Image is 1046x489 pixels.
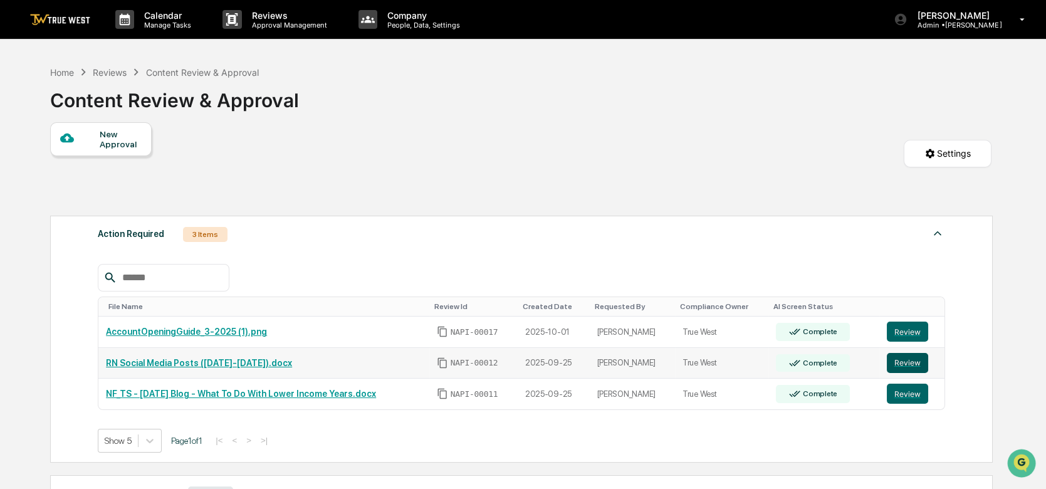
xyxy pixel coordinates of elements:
[595,302,670,311] div: Toggle SortBy
[13,159,23,169] div: 🖐️
[907,10,1002,21] p: [PERSON_NAME]
[887,384,928,404] button: Review
[213,99,228,114] button: Start new chat
[242,10,333,21] p: Reviews
[451,327,498,337] span: NAPI-00017
[518,317,590,348] td: 2025-10-01
[800,389,837,398] div: Complete
[134,10,197,21] p: Calendar
[93,67,127,78] div: Reviews
[88,211,152,221] a: Powered byPylon
[680,302,764,311] div: Toggle SortBy
[212,435,226,446] button: |<
[773,302,874,311] div: Toggle SortBy
[183,227,228,242] div: 3 Items
[228,435,241,446] button: <
[30,14,90,26] img: logo
[13,95,35,118] img: 1746055101610-c473b297-6a78-478c-a979-82029cc54cd1
[100,129,142,149] div: New Approval
[43,95,206,108] div: Start new chat
[13,26,228,46] p: How can we help?
[518,348,590,379] td: 2025-09-25
[86,152,160,175] a: 🗄️Attestations
[106,358,292,368] a: RN Social Media Posts ([DATE]-[DATE]).docx
[171,436,202,446] span: Page 1 of 1
[675,317,769,348] td: True West
[887,322,928,342] button: Review
[257,435,271,446] button: >|
[8,152,86,175] a: 🖐️Preclearance
[518,379,590,409] td: 2025-09-25
[377,10,466,21] p: Company
[243,435,255,446] button: >
[590,348,675,379] td: [PERSON_NAME]
[675,379,769,409] td: True West
[108,302,424,311] div: Toggle SortBy
[930,226,945,241] img: caret
[675,348,769,379] td: True West
[50,67,74,78] div: Home
[887,353,928,373] button: Review
[1006,448,1040,481] iframe: Open customer support
[125,212,152,221] span: Pylon
[134,21,197,29] p: Manage Tasks
[887,384,937,404] a: Review
[13,182,23,192] div: 🔎
[146,67,259,78] div: Content Review & Approval
[437,326,448,337] span: Copy Id
[242,21,333,29] p: Approval Management
[590,317,675,348] td: [PERSON_NAME]
[889,302,939,311] div: Toggle SortBy
[907,21,1002,29] p: Admin • [PERSON_NAME]
[25,157,81,170] span: Preclearance
[106,389,376,399] a: NF_TS - [DATE] Blog - What To Do With Lower Income Years.docx
[43,108,159,118] div: We're available if you need us!
[98,226,164,242] div: Action Required
[590,379,675,409] td: [PERSON_NAME]
[887,353,937,373] a: Review
[451,389,498,399] span: NAPI-00011
[377,21,466,29] p: People, Data, Settings
[800,327,837,336] div: Complete
[8,176,84,199] a: 🔎Data Lookup
[434,302,513,311] div: Toggle SortBy
[523,302,585,311] div: Toggle SortBy
[50,79,299,112] div: Content Review & Approval
[106,327,267,337] a: AccountOpeningGuide_3-2025 (1).png
[437,388,448,399] span: Copy Id
[887,322,937,342] a: Review
[25,181,79,194] span: Data Lookup
[904,140,991,167] button: Settings
[451,358,498,368] span: NAPI-00012
[91,159,101,169] div: 🗄️
[800,359,837,367] div: Complete
[437,357,448,369] span: Copy Id
[103,157,155,170] span: Attestations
